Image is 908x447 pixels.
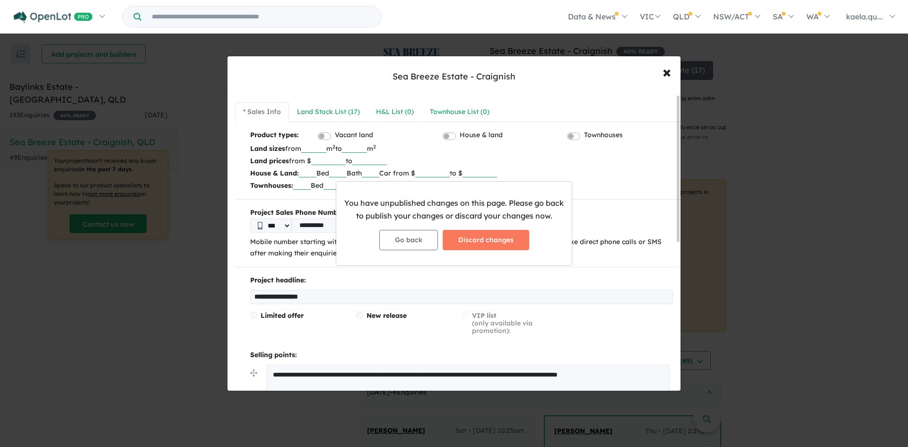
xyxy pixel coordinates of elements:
[443,230,529,250] button: Discard changes
[14,11,93,23] img: Openlot PRO Logo White
[344,197,564,222] p: You have unpublished changes on this page. Please go back to publish your changes or discard your...
[143,7,379,27] input: Try estate name, suburb, builder or developer
[379,230,438,250] button: Go back
[846,12,883,21] span: kaela.qu...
